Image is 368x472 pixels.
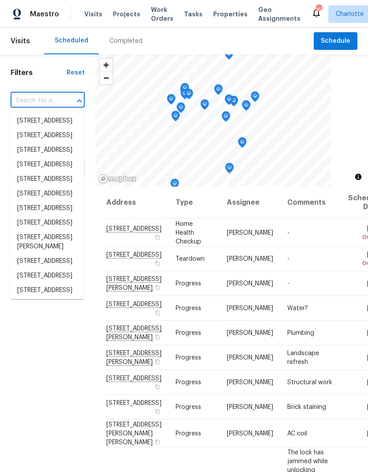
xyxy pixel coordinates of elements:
span: Progress [176,281,201,287]
span: Landscape refresh [287,350,319,365]
button: Toggle attribution [353,172,364,182]
span: Water? [287,305,308,311]
span: Tasks [184,11,203,17]
div: Map marker [171,111,180,124]
li: [STREET_ADDRESS] [10,157,84,172]
span: Brick staining [287,404,326,410]
span: Toggle attribution [356,172,361,182]
button: Copy Address [154,284,161,292]
div: Map marker [225,94,233,108]
h1: Filters [11,68,67,77]
span: Home Health Checkup [176,221,201,244]
li: [STREET_ADDRESS] [10,298,84,312]
li: [STREET_ADDRESS] [10,128,84,143]
span: [STREET_ADDRESS][PERSON_NAME][PERSON_NAME] [106,421,161,445]
span: - [287,256,289,262]
span: [PERSON_NAME] [227,256,273,262]
div: Map marker [225,49,233,63]
span: Progress [176,305,201,311]
div: Map marker [180,89,189,102]
th: Type [169,187,220,219]
li: [STREET_ADDRESS] [10,172,84,187]
span: Zoom out [100,72,113,84]
div: Map marker [242,100,251,114]
span: Progress [176,330,201,336]
span: Geo Assignments [258,5,300,23]
div: Map marker [200,99,209,113]
span: Properties [213,10,248,19]
th: Assignee [220,187,280,219]
button: Close [73,95,86,107]
div: Map marker [180,83,189,97]
span: [PERSON_NAME] [227,281,273,287]
div: Map marker [176,102,185,116]
span: Visits [84,10,102,19]
button: Copy Address [154,259,161,267]
li: [STREET_ADDRESS] [10,143,84,157]
span: Progress [176,355,201,361]
span: [PERSON_NAME] [227,404,273,410]
button: Zoom in [100,59,113,71]
button: Copy Address [154,309,161,317]
a: Mapbox homepage [98,174,137,184]
span: Maestro [30,10,59,19]
span: Projects [113,10,140,19]
li: [STREET_ADDRESS] [10,269,84,283]
div: Map marker [229,96,238,109]
div: Map marker [225,163,234,176]
th: Address [106,187,169,219]
div: Map marker [251,91,259,105]
span: - [287,281,289,287]
div: Map marker [222,111,230,125]
div: Map marker [214,84,223,98]
button: Copy Address [154,383,161,391]
span: [PERSON_NAME] [227,379,273,386]
div: Reset [67,68,85,77]
span: [PERSON_NAME] [227,430,273,436]
span: [PERSON_NAME] [227,305,273,311]
span: - [287,229,289,236]
span: Charlotte [336,10,364,19]
span: Work Orders [151,5,173,23]
span: Teardown [176,256,205,262]
div: Map marker [184,89,193,102]
span: Structural work [287,379,332,386]
span: Visits [11,31,30,51]
li: [STREET_ADDRESS] [10,283,84,298]
th: Comments [280,187,341,219]
div: Map marker [167,94,176,108]
button: Copy Address [154,333,161,341]
li: [STREET_ADDRESS] [10,201,84,216]
button: Copy Address [154,438,161,446]
span: [STREET_ADDRESS] [106,400,161,406]
button: Copy Address [154,358,161,366]
span: Plumbing [287,330,314,336]
button: Zoom out [100,71,113,84]
span: Progress [176,379,201,386]
span: Progress [176,404,201,410]
span: [PERSON_NAME] [227,330,273,336]
span: [PERSON_NAME] [227,229,273,236]
span: Schedule [321,36,350,47]
li: [STREET_ADDRESS][PERSON_NAME] [10,230,84,254]
li: [STREET_ADDRESS] [10,114,84,128]
li: [STREET_ADDRESS] [10,187,84,201]
div: Map marker [180,85,189,98]
button: Schedule [314,32,357,50]
li: [STREET_ADDRESS] [10,254,84,269]
span: Progress [176,430,201,436]
div: 35 [315,5,322,14]
div: Completed [109,37,143,45]
div: Map marker [170,179,179,192]
li: [STREET_ADDRESS] [10,216,84,230]
canvas: Map [95,54,331,187]
button: Copy Address [154,408,161,416]
span: [PERSON_NAME] [227,355,273,361]
span: AC coil [287,430,307,436]
div: Map marker [238,137,247,151]
input: Search for an address... [11,94,60,108]
div: Scheduled [55,36,88,45]
button: Copy Address [154,233,161,241]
